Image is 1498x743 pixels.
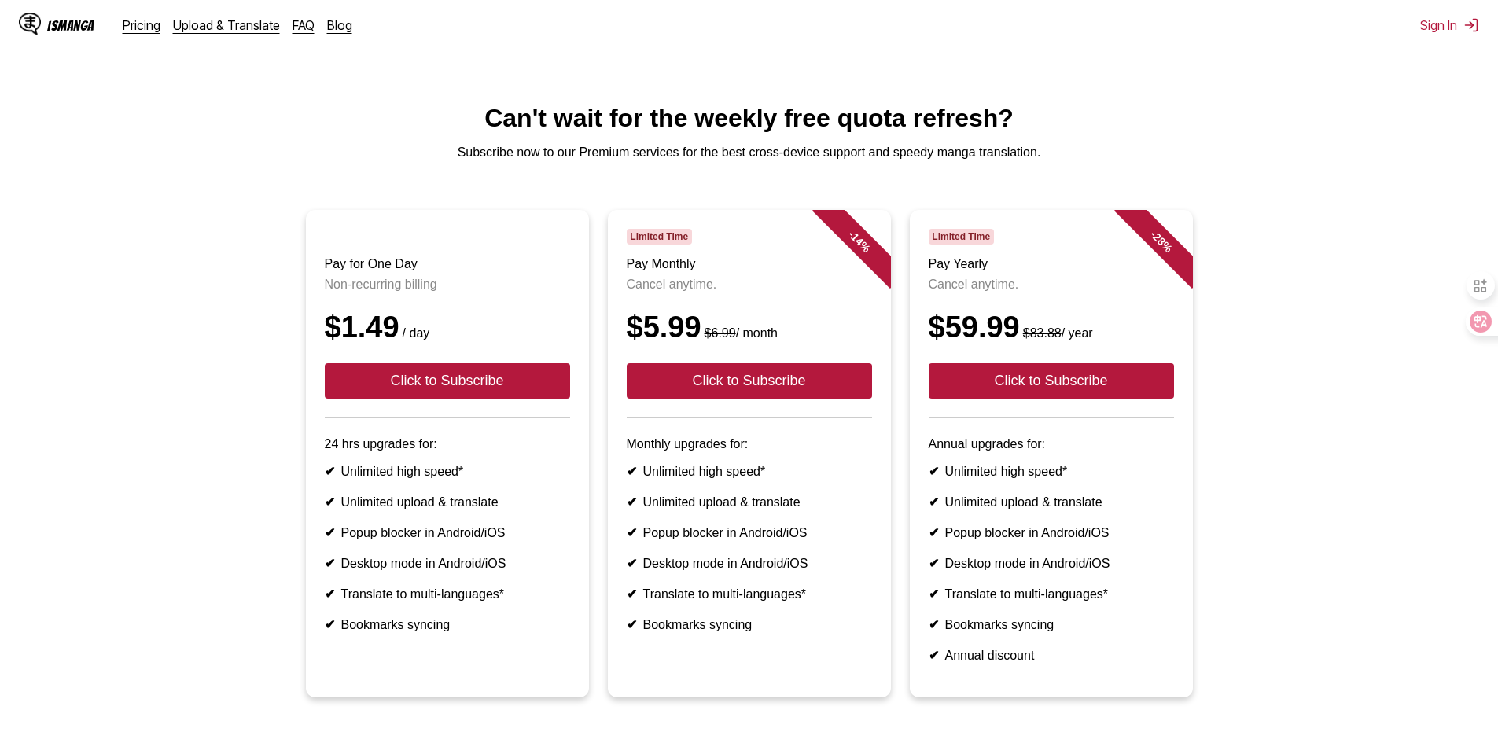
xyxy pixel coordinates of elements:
[929,437,1174,451] p: Annual upgrades for:
[627,617,872,632] li: Bookmarks syncing
[929,649,939,662] b: ✔
[929,557,939,570] b: ✔
[627,464,872,479] li: Unlimited high speed*
[123,17,160,33] a: Pricing
[627,495,637,509] b: ✔
[325,587,335,601] b: ✔
[627,495,872,509] li: Unlimited upload & translate
[19,13,41,35] img: IsManga Logo
[627,526,637,539] b: ✔
[627,229,692,245] span: Limited Time
[929,363,1174,399] button: Click to Subscribe
[325,464,570,479] li: Unlimited high speed*
[325,556,570,571] li: Desktop mode in Android/iOS
[47,18,94,33] div: IsManga
[929,278,1174,292] p: Cancel anytime.
[627,556,872,571] li: Desktop mode in Android/iOS
[701,326,778,340] small: / month
[627,363,872,399] button: Click to Subscribe
[929,525,1174,540] li: Popup blocker in Android/iOS
[325,618,335,631] b: ✔
[627,587,637,601] b: ✔
[627,525,872,540] li: Popup blocker in Android/iOS
[325,257,570,271] h3: Pay for One Day
[19,13,123,38] a: IsManga LogoIsManga
[929,526,939,539] b: ✔
[929,587,1174,601] li: Translate to multi-languages*
[325,437,570,451] p: 24 hrs upgrades for:
[325,525,570,540] li: Popup blocker in Android/iOS
[929,648,1174,663] li: Annual discount
[929,465,939,478] b: ✔
[325,311,570,344] div: $1.49
[627,587,872,601] li: Translate to multi-languages*
[929,617,1174,632] li: Bookmarks syncing
[929,495,939,509] b: ✔
[929,587,939,601] b: ✔
[325,587,570,601] li: Translate to multi-languages*
[13,104,1485,133] h1: Can't wait for the weekly free quota refresh?
[325,363,570,399] button: Click to Subscribe
[627,557,637,570] b: ✔
[325,495,335,509] b: ✔
[627,311,872,344] div: $5.99
[1023,326,1062,340] s: $83.88
[1420,17,1479,33] button: Sign In
[327,17,352,33] a: Blog
[627,618,637,631] b: ✔
[1463,17,1479,33] img: Sign out
[325,617,570,632] li: Bookmarks syncing
[1113,194,1208,289] div: - 28 %
[929,464,1174,479] li: Unlimited high speed*
[293,17,315,33] a: FAQ
[929,311,1174,344] div: $59.99
[812,194,906,289] div: - 14 %
[627,257,872,271] h3: Pay Monthly
[399,326,430,340] small: / day
[929,495,1174,509] li: Unlimited upload & translate
[325,465,335,478] b: ✔
[929,229,994,245] span: Limited Time
[929,556,1174,571] li: Desktop mode in Android/iOS
[325,557,335,570] b: ✔
[173,17,280,33] a: Upload & Translate
[705,326,736,340] s: $6.99
[325,526,335,539] b: ✔
[1020,326,1093,340] small: / year
[325,278,570,292] p: Non-recurring billing
[627,278,872,292] p: Cancel anytime.
[929,618,939,631] b: ✔
[627,437,872,451] p: Monthly upgrades for:
[929,257,1174,271] h3: Pay Yearly
[13,145,1485,160] p: Subscribe now to our Premium services for the best cross-device support and speedy manga translat...
[325,495,570,509] li: Unlimited upload & translate
[627,465,637,478] b: ✔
